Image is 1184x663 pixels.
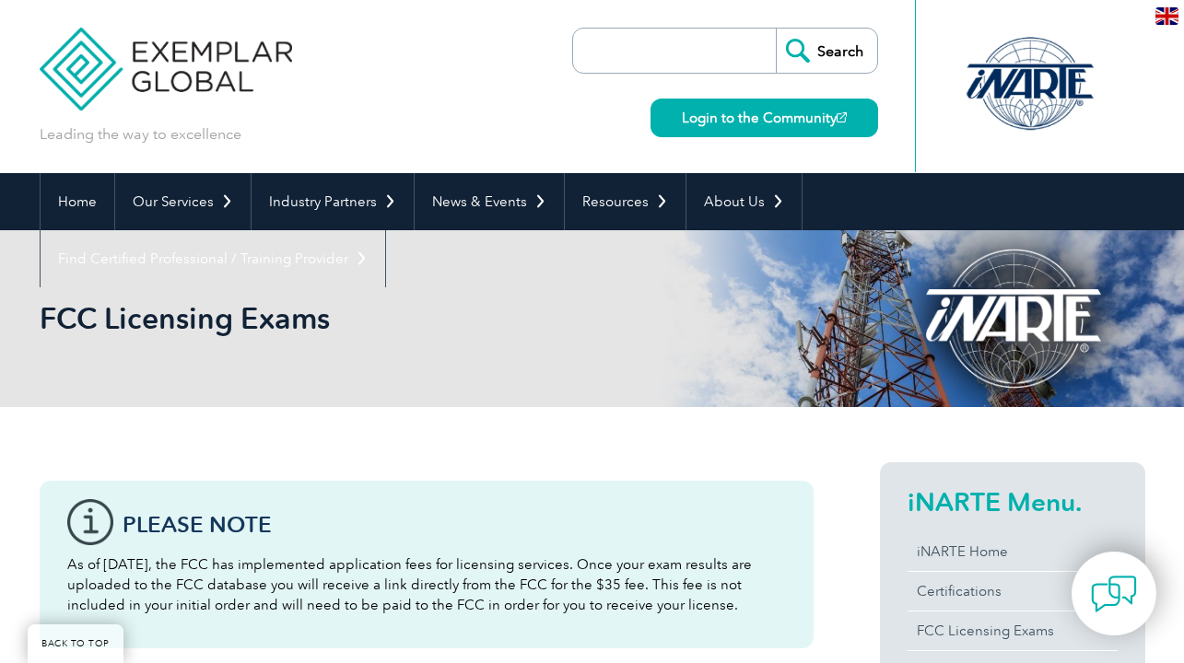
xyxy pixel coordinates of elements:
a: FCC Licensing Exams [908,611,1118,650]
a: BACK TO TOP [28,624,123,663]
img: open_square.png [837,112,847,122]
a: Our Services [115,173,251,230]
img: contact-chat.png [1091,571,1137,617]
a: Find Certified Professional / Training Provider [41,230,385,287]
input: Search [776,29,877,73]
h2: iNARTE Menu. [908,487,1118,517]
h2: FCC Licensing Exams [40,304,814,333]
a: iNARTE Home [908,532,1118,571]
h3: Please note [123,513,786,536]
a: Login to the Community [651,99,878,137]
a: Resources [565,173,686,230]
a: About Us [686,173,802,230]
img: en [1155,7,1178,25]
a: Industry Partners [252,173,414,230]
a: Home [41,173,114,230]
a: Certifications [908,572,1118,611]
p: As of [DATE], the FCC has implemented application fees for licensing services. Once your exam res... [67,554,786,615]
p: Leading the way to excellence [40,124,241,145]
a: News & Events [415,173,564,230]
